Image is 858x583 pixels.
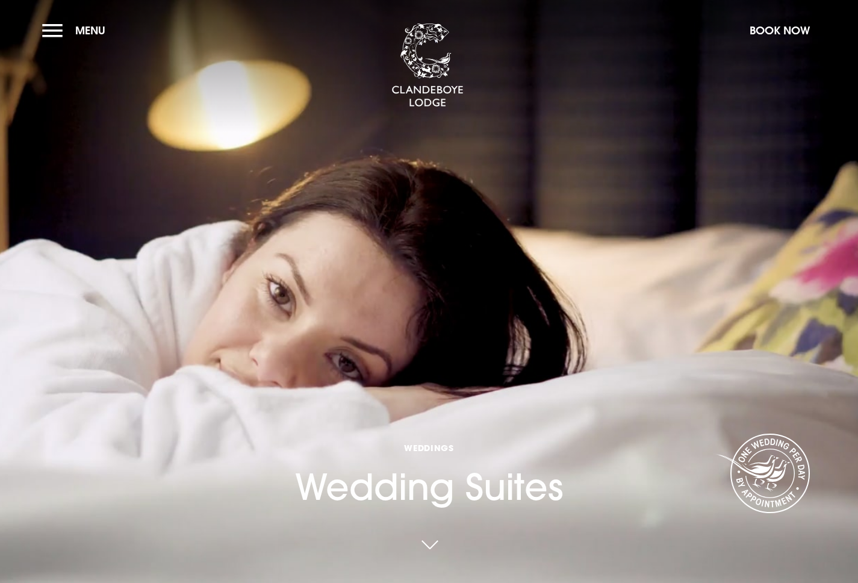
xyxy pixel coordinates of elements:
button: Menu [42,17,111,43]
span: Menu [75,23,105,37]
button: Book Now [744,17,816,43]
span: Weddings [295,442,563,454]
h1: Wedding Suites [295,442,563,508]
img: Clandeboye Lodge [391,23,464,108]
